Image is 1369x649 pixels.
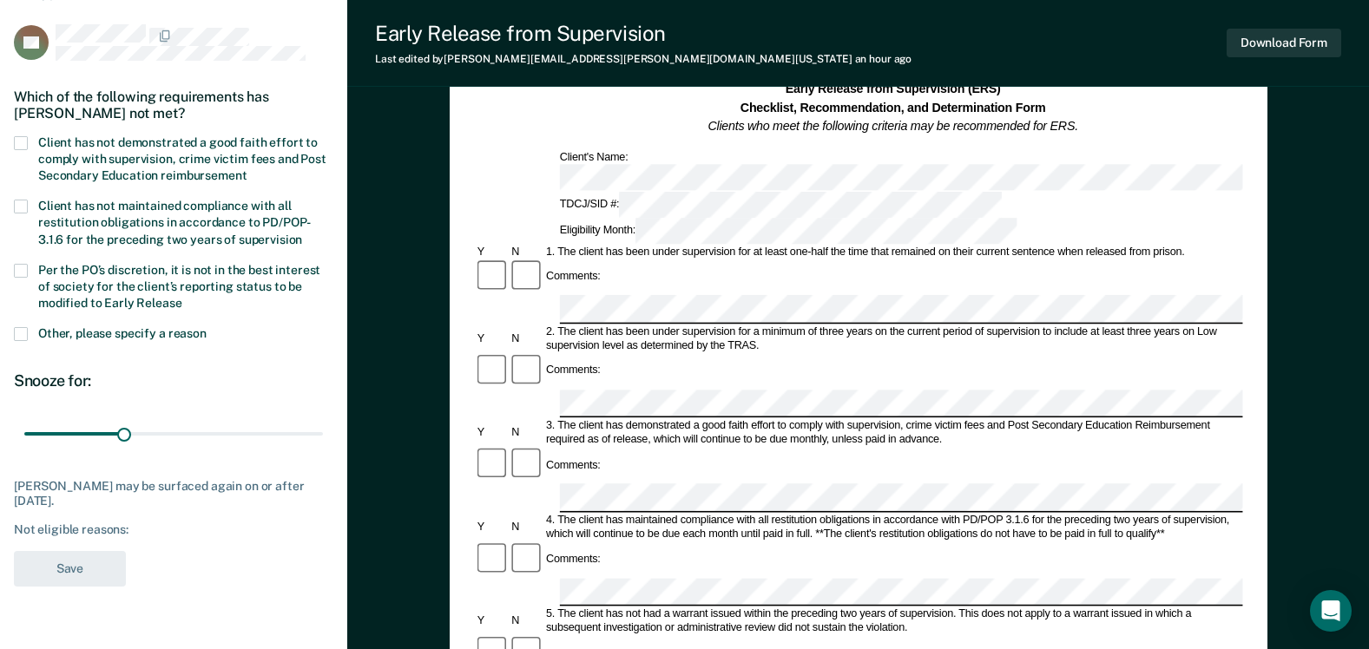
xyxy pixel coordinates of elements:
[474,332,509,346] div: Y
[509,426,543,440] div: N
[474,521,509,534] div: Y
[474,245,509,259] div: Y
[38,326,207,340] span: Other, please specify a reason
[38,135,326,182] span: Client has not demonstrated a good faith effort to comply with supervision, crime victim fees and...
[543,419,1243,447] div: 3. The client has demonstrated a good faith effort to comply with supervision, crime victim fees ...
[543,364,603,378] div: Comments:
[14,522,333,537] div: Not eligible reasons:
[543,514,1243,541] div: 4. The client has maintained compliance with all restitution obligations in accordance with PD/PO...
[543,270,603,284] div: Comments:
[509,332,543,346] div: N
[474,426,509,440] div: Y
[543,245,1243,259] div: 1. The client has been under supervision for at least one-half the time that remained on their cu...
[1227,29,1341,57] button: Download Form
[543,607,1243,635] div: 5. The client has not had a warrant issued within the preceding two years of supervision. This do...
[1310,590,1352,632] div: Open Intercom Messenger
[543,458,603,472] div: Comments:
[14,371,333,390] div: Snooze for:
[509,614,543,628] div: N
[375,53,912,65] div: Last edited by [PERSON_NAME][EMAIL_ADDRESS][PERSON_NAME][DOMAIN_NAME][US_STATE]
[375,21,912,46] div: Early Release from Supervision
[14,75,333,135] div: Which of the following requirements has [PERSON_NAME] not met?
[855,53,912,65] span: an hour ago
[38,199,311,246] span: Client has not maintained compliance with all restitution obligations in accordance to PD/POP-3.1...
[38,263,320,310] span: Per the PO’s discretion, it is not in the best interest of society for the client’s reporting sta...
[14,479,333,508] div: [PERSON_NAME] may be surfaced again on or after [DATE].
[543,325,1243,353] div: 2. The client has been under supervision for a minimum of three years on the current period of su...
[785,82,1000,95] strong: Early Release from Supervision (ERS)
[543,553,603,567] div: Comments:
[556,218,1020,244] div: Eligibility Month:
[708,119,1077,133] em: Clients who meet the following criteria may be recommended for ERS.
[509,521,543,534] div: N
[740,101,1046,115] strong: Checklist, Recommendation, and Determination Form
[556,191,1004,217] div: TDCJ/SID #:
[14,551,126,587] button: Save
[474,614,509,628] div: Y
[509,245,543,259] div: N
